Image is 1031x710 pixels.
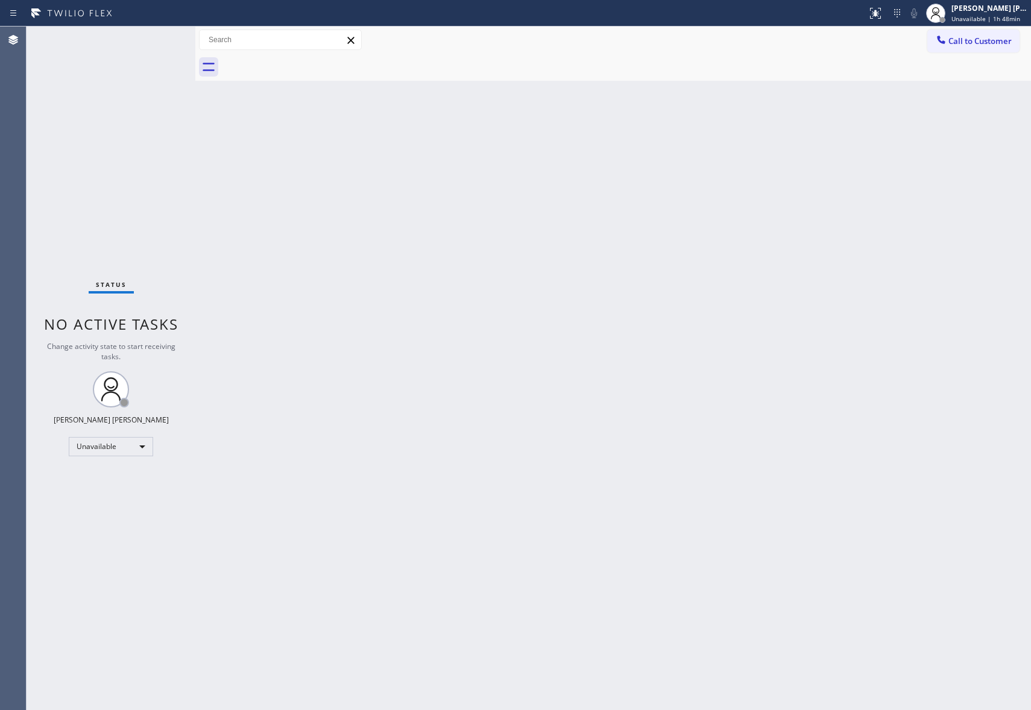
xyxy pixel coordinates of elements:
button: Mute [906,5,922,22]
span: No active tasks [44,314,178,334]
span: Status [96,280,127,289]
button: Call to Customer [927,30,1020,52]
div: [PERSON_NAME] [PERSON_NAME] [54,415,169,425]
span: Unavailable | 1h 48min [951,14,1020,23]
span: Change activity state to start receiving tasks. [47,341,175,362]
div: Unavailable [69,437,153,456]
div: [PERSON_NAME] [PERSON_NAME] [951,3,1027,13]
span: Call to Customer [948,36,1012,46]
input: Search [200,30,361,49]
